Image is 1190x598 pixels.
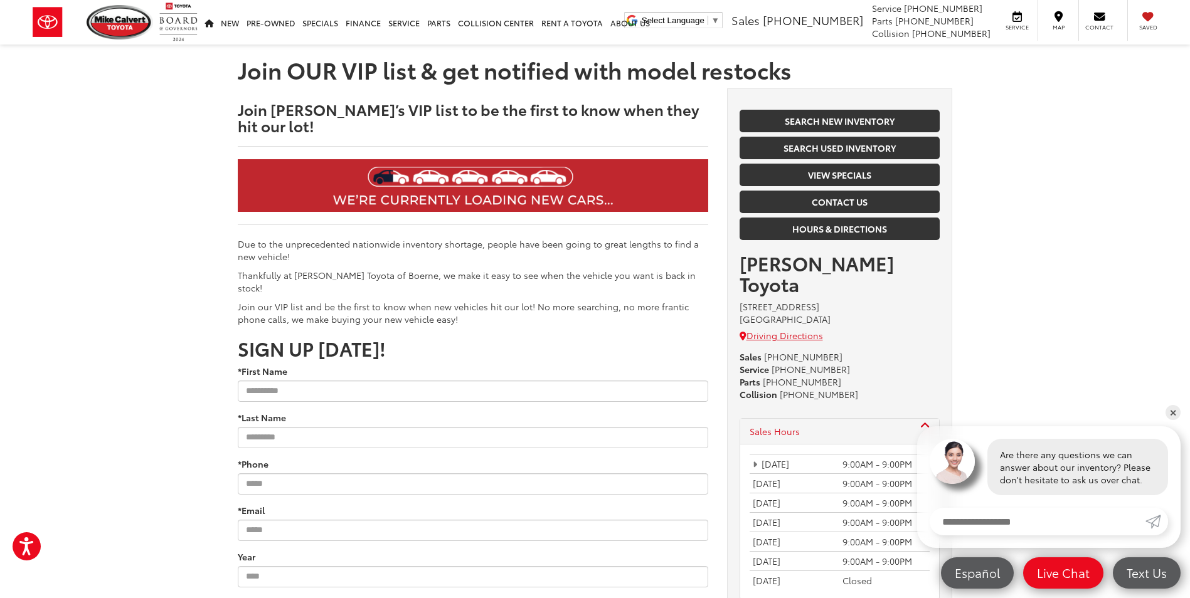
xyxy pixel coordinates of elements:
p: Thankfully at [PERSON_NAME] Toyota of Boerne, we make it easy to see when the vehicle you want is... [238,269,708,294]
td: [DATE] [750,493,840,513]
a: Search New Inventory [740,110,940,132]
span: Sales [731,12,760,28]
span: Text Us [1120,565,1173,580]
img: Mike Calvert Toyota [87,5,153,39]
h3: Join [PERSON_NAME]’s VIP list to be the first to know when they hit our lot! [238,101,708,134]
p: Join our VIP list and be the first to know when new vehicles hit our lot! No more searching, no m... [238,300,708,325]
td: 9:00AM - 9:00PM [839,454,930,474]
span: Map [1044,23,1072,31]
label: Year [238,550,255,563]
a: Text Us [1113,557,1181,589]
div: Are there any questions we can answer about our inventory? Please don't hesitate to ask us over c... [987,439,1168,495]
td: [DATE] [750,513,840,532]
a: Español [941,557,1014,589]
span: ▼ [711,16,720,25]
span: Español [948,565,1006,580]
span: Collision [872,27,910,39]
a: Submit [1145,508,1168,535]
span: [PHONE_NUMBER] [763,12,863,28]
span: [PHONE_NUMBER] [772,363,850,375]
strong: Collision [740,388,777,401]
td: 9:00AM - 9:00PM [839,552,930,571]
label: *First Name [238,365,287,377]
span: Service [872,2,901,14]
td: [DATE] [750,552,840,571]
a: Search Used Inventory [740,137,940,159]
span: [PHONE_NUMBER] [904,2,982,14]
td: [DATE] [750,532,840,552]
span: [PHONE_NUMBER] [912,27,991,39]
span: Saved [1134,23,1162,31]
td: [DATE] [750,454,840,474]
h1: Join OUR VIP list & get notified with model restocks [238,57,953,82]
img: Join VIP List & Get Notified [238,159,708,211]
h3: [PERSON_NAME] Toyota [740,253,940,294]
td: [DATE] [750,474,840,493]
td: 9:00AM - 9:00PM [839,474,930,493]
span: Parts [872,14,893,27]
label: *Phone [238,458,268,470]
span: Service [1003,23,1031,31]
p: Due to the unprecedented nationwide inventory shortage, people have been going to great lengths t... [238,238,708,263]
a: Contact Us [740,191,940,213]
span: [PHONE_NUMBER] [780,388,858,401]
label: *Last Name [238,411,286,424]
label: *Email [238,504,265,517]
span: [PHONE_NUMBER] [763,375,841,388]
strong: Sales [740,350,762,363]
td: 9:00AM - 9:00PM [839,532,930,552]
td: 9:00AM - 9:00PM [839,493,930,513]
a: Live Chat [1023,557,1103,589]
h2: SIGN UP [DATE]! [238,338,708,359]
span: Live Chat [1031,565,1096,580]
span: [PHONE_NUMBER] [895,14,974,27]
input: Enter your message [930,508,1145,535]
a: View Specials [740,164,940,186]
address: [STREET_ADDRESS] [GEOGRAPHIC_DATA] [740,300,940,325]
strong: Parts [740,375,760,388]
span: [PHONE_NUMBER] [764,350,842,363]
span: Contact [1085,23,1113,31]
td: [DATE] [750,571,840,590]
td: Closed [839,571,930,590]
strong: Service [740,363,769,375]
img: Agent profile photo [930,439,975,484]
a: Hours & Directions [740,218,940,240]
a: Sales Hours [750,425,930,438]
a: Driving Directions [740,329,823,342]
td: 9:00AM - 9:00PM [839,513,930,532]
span: Select Language [642,16,704,25]
a: Select Language​ [642,16,720,25]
